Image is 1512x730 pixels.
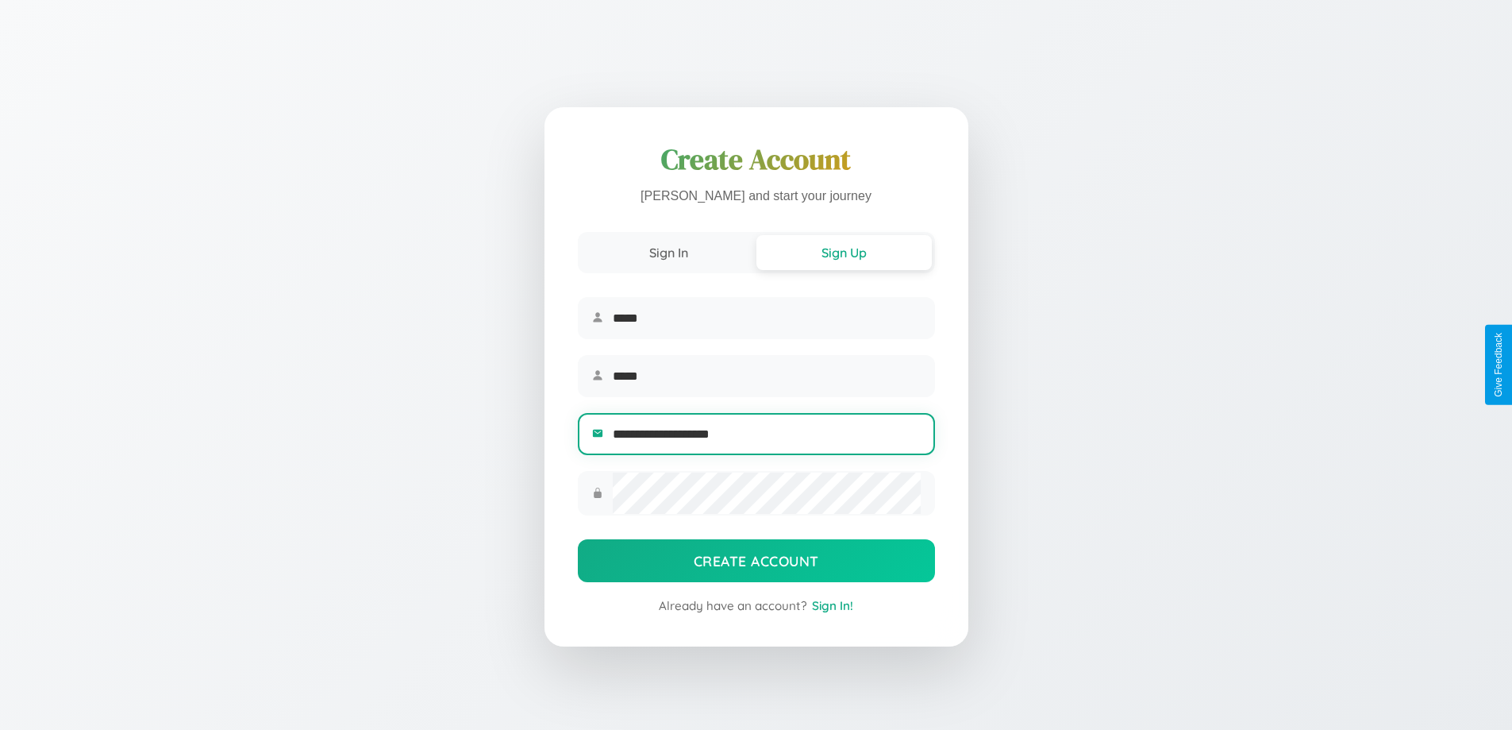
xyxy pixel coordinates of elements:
[578,598,935,613] div: Already have an account?
[578,185,935,208] p: [PERSON_NAME] and start your journey
[812,598,853,613] span: Sign In!
[578,141,935,179] h1: Create Account
[581,235,756,270] button: Sign In
[1493,333,1504,397] div: Give Feedback
[756,235,932,270] button: Sign Up
[578,539,935,582] button: Create Account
